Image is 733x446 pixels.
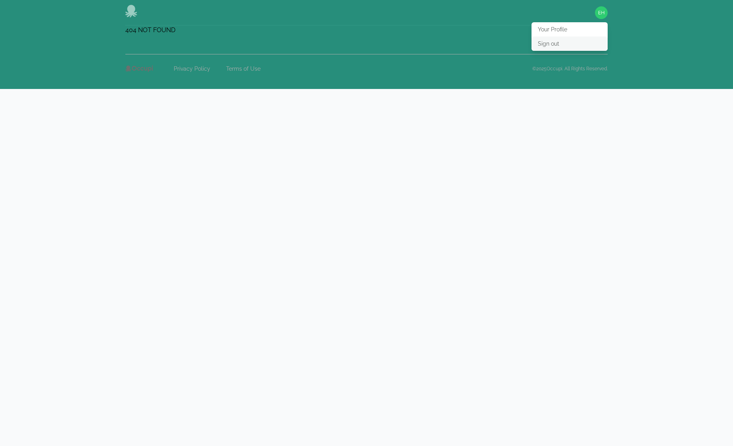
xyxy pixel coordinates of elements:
div: 404 NOT FOUND [125,25,608,35]
button: Your Profile [532,22,608,37]
p: © 2025 Occupi. All Rights Reserved. [532,66,608,72]
a: Terms of Use [221,62,265,75]
a: Privacy Policy [169,62,215,75]
button: Sign out [532,37,608,51]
